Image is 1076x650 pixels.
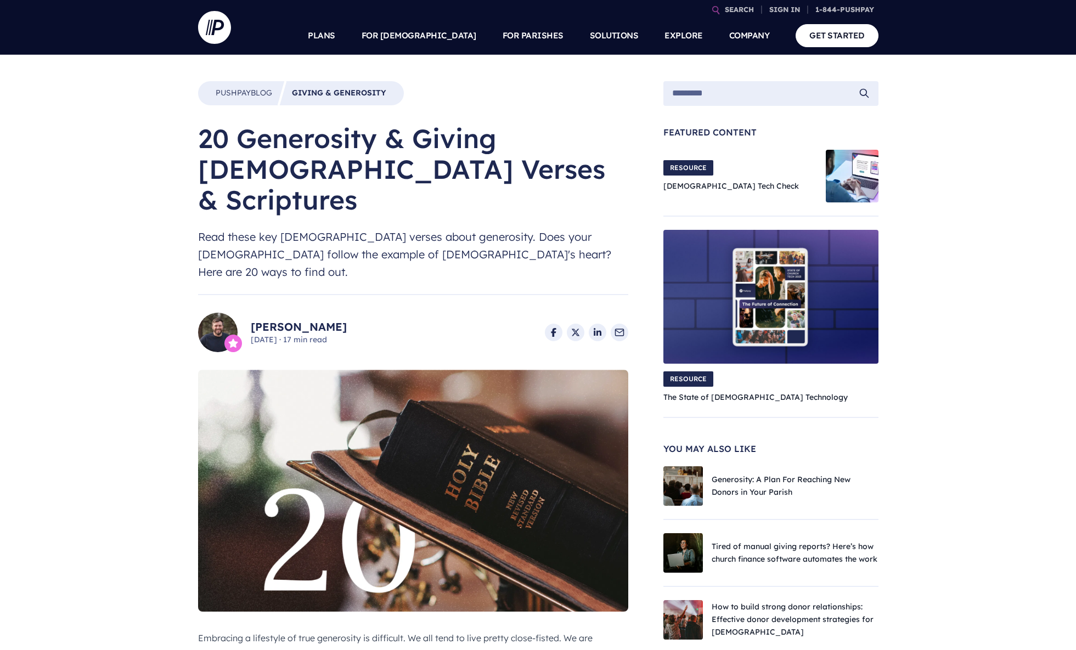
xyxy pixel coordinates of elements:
[198,123,628,215] h1: 20 Generosity & Giving [DEMOGRAPHIC_DATA] Verses & Scriptures
[826,150,878,202] img: Church Tech Check Blog Hero Image
[567,324,584,341] a: Share on X
[362,16,476,55] a: FOR [DEMOGRAPHIC_DATA]
[663,371,713,387] span: RESOURCE
[198,313,238,352] img: David Royall
[589,324,606,341] a: Share on LinkedIn
[712,474,850,497] a: Generosity: A Plan For Reaching New Donors in Your Parish
[729,16,770,55] a: COMPANY
[663,392,848,402] a: The State of [DEMOGRAPHIC_DATA] Technology
[308,16,335,55] a: PLANS
[590,16,639,55] a: SOLUTIONS
[279,335,281,344] span: ·
[198,228,628,281] span: Read these key [DEMOGRAPHIC_DATA] verses about generosity. Does your [DEMOGRAPHIC_DATA] follow th...
[663,181,799,191] a: [DEMOGRAPHIC_DATA] Tech Check
[251,319,347,335] a: [PERSON_NAME]
[712,602,874,637] a: How to build strong donor relationships: Effective donor development strategies for [DEMOGRAPHIC_...
[545,324,562,341] a: Share on Facebook
[292,88,386,99] a: Giving & Generosity
[796,24,878,47] a: GET STARTED
[712,541,877,564] a: Tired of manual giving reports? Here’s how church finance software automates the work
[251,335,347,346] span: [DATE] 17 min read
[611,324,628,341] a: Share via Email
[663,444,878,453] span: You May Also Like
[664,16,703,55] a: EXPLORE
[216,88,272,99] a: PushpayBlog
[503,16,564,55] a: FOR PARISHES
[663,160,713,176] span: RESOURCE
[216,88,251,98] span: Pushpay
[663,128,878,137] span: Featured Content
